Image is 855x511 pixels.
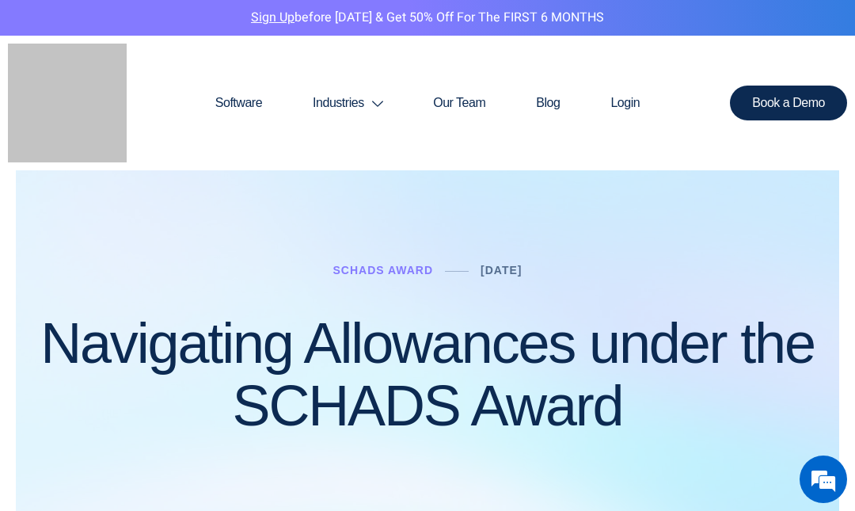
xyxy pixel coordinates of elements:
a: Industries [287,65,408,141]
a: Login [585,65,665,141]
span: Book a Demo [752,97,825,109]
a: [DATE] [481,264,522,276]
a: Our Team [408,65,511,141]
a: Software [190,65,287,141]
h1: Navigating Allowances under the SCHADS Award [32,312,823,437]
a: Schads Award [332,264,433,276]
a: Blog [511,65,585,141]
a: Sign Up [251,8,294,27]
p: before [DATE] & Get 50% Off for the FIRST 6 MONTHS [12,8,843,29]
a: Book a Demo [730,86,847,120]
